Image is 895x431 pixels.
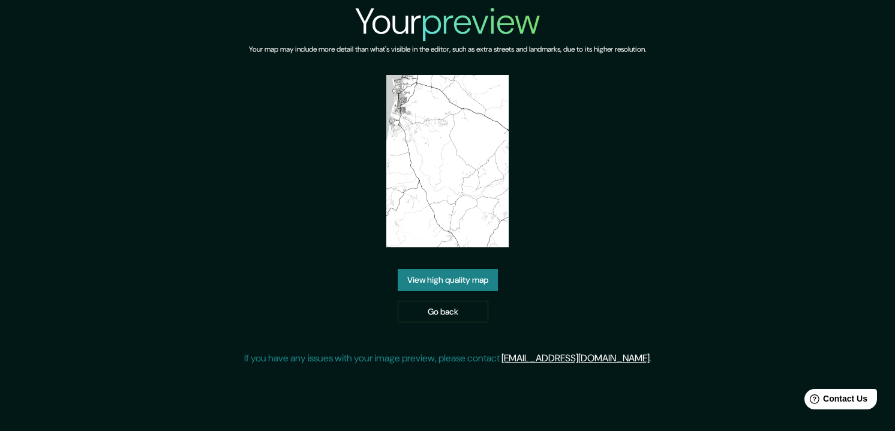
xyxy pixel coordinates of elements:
img: created-map-preview [386,75,508,247]
a: Go back [398,301,488,323]
a: View high quality map [398,269,498,291]
a: [EMAIL_ADDRESS][DOMAIN_NAME] [501,352,650,364]
p: If you have any issues with your image preview, please contact . [244,351,651,366]
h6: Your map may include more detail than what's visible in the editor, such as extra streets and lan... [249,43,646,56]
iframe: Help widget launcher [788,384,882,418]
